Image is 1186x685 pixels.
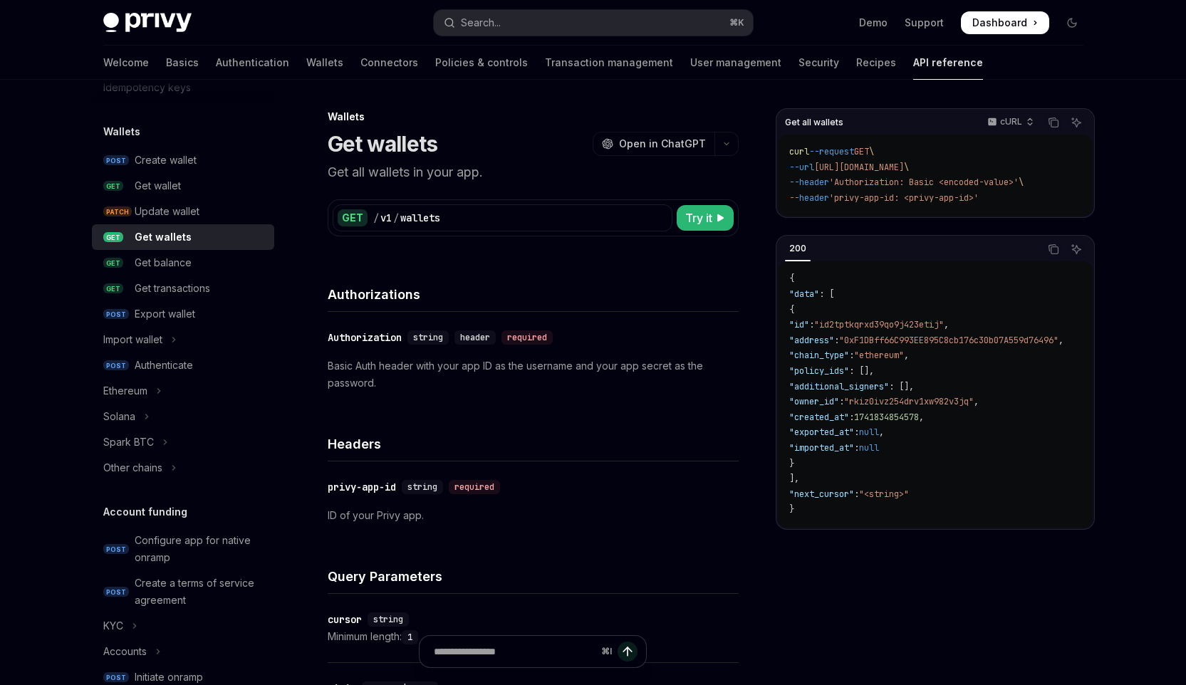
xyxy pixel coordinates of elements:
span: null [859,442,879,454]
span: \ [904,162,909,173]
div: / [393,211,399,225]
a: GETGet wallet [92,173,274,199]
div: Spark BTC [103,434,154,451]
div: Update wallet [135,203,199,220]
span: PATCH [103,206,132,217]
div: Create a terms of service agreement [135,575,266,609]
a: Policies & controls [435,46,528,80]
div: / [373,211,379,225]
a: GETGet transactions [92,276,274,301]
span: : [854,427,859,438]
span: , [944,319,949,330]
a: POSTAuthenticate [92,352,274,378]
a: GETGet balance [92,250,274,276]
span: "id2tptkqrxd39qo9j423etij" [814,319,944,330]
div: privy-app-id [328,480,396,494]
span: } [789,503,794,515]
a: Wallets [306,46,343,80]
span: --request [809,146,854,157]
button: Open in ChatGPT [593,132,714,156]
div: KYC [103,617,123,634]
button: Try it [677,205,734,231]
span: Try it [685,209,712,226]
span: POST [103,672,129,683]
h4: Headers [328,434,739,454]
button: Send message [618,642,638,662]
a: GETGet wallets [92,224,274,250]
div: Other chains [103,459,162,476]
button: Toggle Ethereum section [92,378,274,404]
p: ID of your Privy app. [328,507,739,524]
a: Recipes [856,46,896,80]
code: 1 [402,630,418,644]
button: Copy the contents from the code block [1044,240,1063,258]
h4: Authorizations [328,285,739,304]
h5: Account funding [103,503,187,521]
a: Welcome [103,46,149,80]
span: "id" [789,319,809,330]
span: Open in ChatGPT [619,137,706,151]
div: Get wallet [135,177,181,194]
div: Export wallet [135,305,195,323]
a: Support [905,16,944,30]
span: GET [103,283,123,294]
span: : [834,335,839,346]
span: \ [869,146,874,157]
span: 'Authorization: Basic <encoded-value>' [829,177,1019,188]
button: Open search [434,10,753,36]
span: : [], [849,365,874,377]
div: Authenticate [135,357,193,374]
span: "exported_at" [789,427,854,438]
a: POSTConfigure app for native onramp [92,528,274,570]
span: "address" [789,335,834,346]
div: Create wallet [135,152,197,169]
button: Toggle Solana section [92,404,274,429]
span: "rkiz0ivz254drv1xw982v3jq" [844,396,974,407]
span: POST [103,544,129,555]
a: POSTCreate wallet [92,147,274,173]
button: Ask AI [1067,113,1086,132]
span: GET [854,146,869,157]
span: POST [103,155,129,166]
span: , [1058,335,1063,346]
div: GET [338,209,368,226]
a: API reference [913,46,983,80]
span: --header [789,177,829,188]
div: Wallets [328,110,739,124]
span: "next_cursor" [789,488,854,500]
span: --header [789,192,829,204]
a: Demo [859,16,888,30]
span: : [ [819,288,834,300]
button: cURL [979,110,1040,135]
h4: Query Parameters [328,567,739,586]
span: \ [1019,177,1024,188]
span: "0xF1DBff66C993EE895C8cb176c30b07A559d76496" [839,335,1058,346]
span: ⌘ K [729,17,744,28]
a: User management [690,46,781,80]
div: Get balance [135,254,192,271]
span: curl [789,146,809,157]
span: , [904,350,909,361]
button: Toggle dark mode [1061,11,1083,34]
span: POST [103,360,129,371]
input: Ask a question... [434,636,595,667]
div: cursor [328,612,362,627]
span: string [413,332,443,343]
div: Minimum length: [328,628,739,645]
div: 200 [785,240,811,257]
span: "policy_ids" [789,365,849,377]
a: Transaction management [545,46,673,80]
div: Get transactions [135,280,210,297]
span: "owner_id" [789,396,839,407]
span: "data" [789,288,819,300]
div: required [501,330,553,345]
div: Authorization [328,330,402,345]
span: GET [103,232,123,243]
span: POST [103,587,129,597]
span: , [879,427,884,438]
p: Basic Auth header with your app ID as the username and your app secret as the password. [328,357,739,392]
span: "imported_at" [789,442,854,454]
span: [URL][DOMAIN_NAME] [814,162,904,173]
span: : [849,412,854,423]
span: : [809,319,814,330]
